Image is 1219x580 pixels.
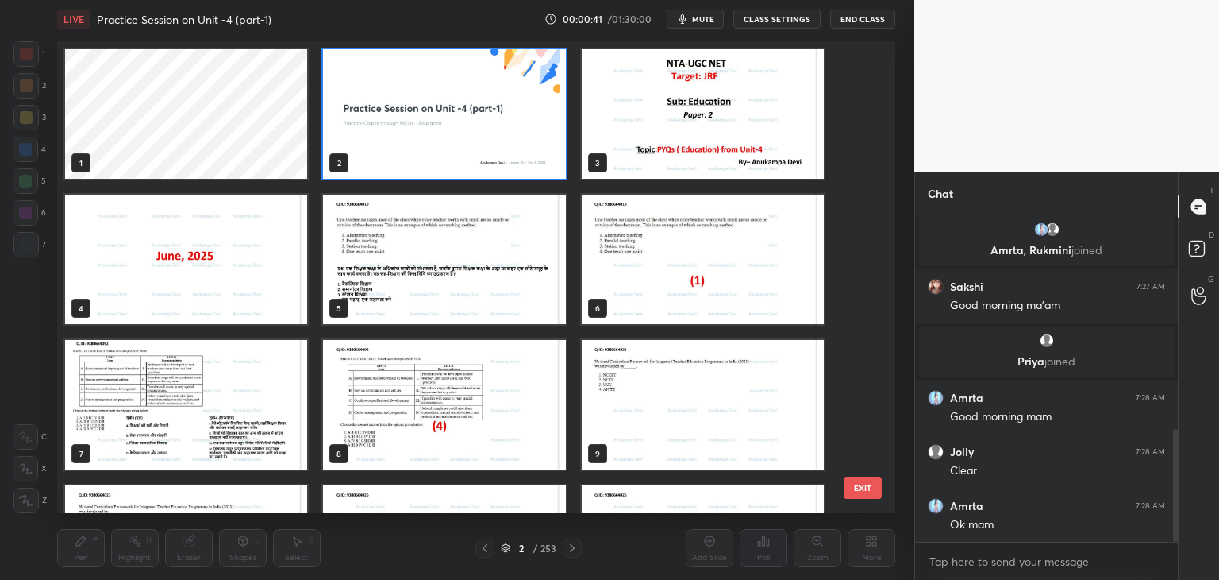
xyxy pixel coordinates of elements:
[915,215,1178,543] div: grid
[533,543,537,553] div: /
[928,390,944,406] img: 3
[950,517,1165,533] div: Ok mam
[1209,229,1214,241] p: D
[733,10,821,29] button: CLASS SETTINGS
[929,355,1164,368] p: Priya
[1044,354,1075,369] span: joined
[13,137,46,162] div: 4
[13,200,46,226] div: 6
[57,10,90,29] div: LIVE
[950,409,1165,425] div: Good morning mam
[950,280,983,294] h6: Sakshi
[323,195,565,324] img: 1759629237NCNBNC.pdf
[1044,222,1060,238] img: default.png
[1209,184,1214,196] p: T
[13,232,46,257] div: 7
[830,10,895,29] button: End Class
[13,424,47,450] div: C
[540,541,556,555] div: 253
[667,10,724,29] button: mute
[582,195,824,324] img: 1759629237NCNBNC.pdf
[1136,282,1165,292] div: 7:27 AM
[950,391,983,405] h6: Amrta
[1033,222,1049,238] img: 3
[1039,333,1055,349] img: default.png
[13,456,47,481] div: X
[915,172,966,215] p: Chat
[1071,242,1102,257] span: joined
[13,168,46,194] div: 5
[1208,273,1214,285] p: G
[13,105,46,130] div: 3
[929,244,1164,257] p: Amrta, Rukmini
[950,298,1165,314] div: Good morning ma'am
[13,73,46,99] div: 2
[928,498,944,514] img: 3
[1136,393,1165,403] div: 7:28 AM
[65,195,307,324] img: 1759629237NCNBNC.pdf
[928,279,944,295] img: cef67966f6c547679f74ebd079113425.jpg
[13,488,47,513] div: Z
[844,477,882,499] button: EXIT
[928,444,944,460] img: default.png
[97,12,271,27] h4: Practice Session on Unit -4 (part-1)
[1136,447,1165,457] div: 7:28 AM
[950,499,983,513] h6: Amrta
[950,445,974,459] h6: Jolly
[582,340,824,470] img: 1759629237NCNBNC.pdf
[513,543,529,553] div: 2
[1136,501,1165,511] div: 7:28 AM
[65,340,307,470] img: 1759629237NCNBNC.pdf
[950,463,1165,479] div: Clear
[323,49,565,179] img: 239dc75a-a18e-11f0-a08c-a6f746af8f60.jpg
[13,41,45,67] div: 1
[582,49,824,179] img: 1759629237NCNBNC.pdf
[692,14,714,25] span: mute
[57,41,867,513] div: grid
[323,340,565,470] img: 1759629237NCNBNC.pdf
